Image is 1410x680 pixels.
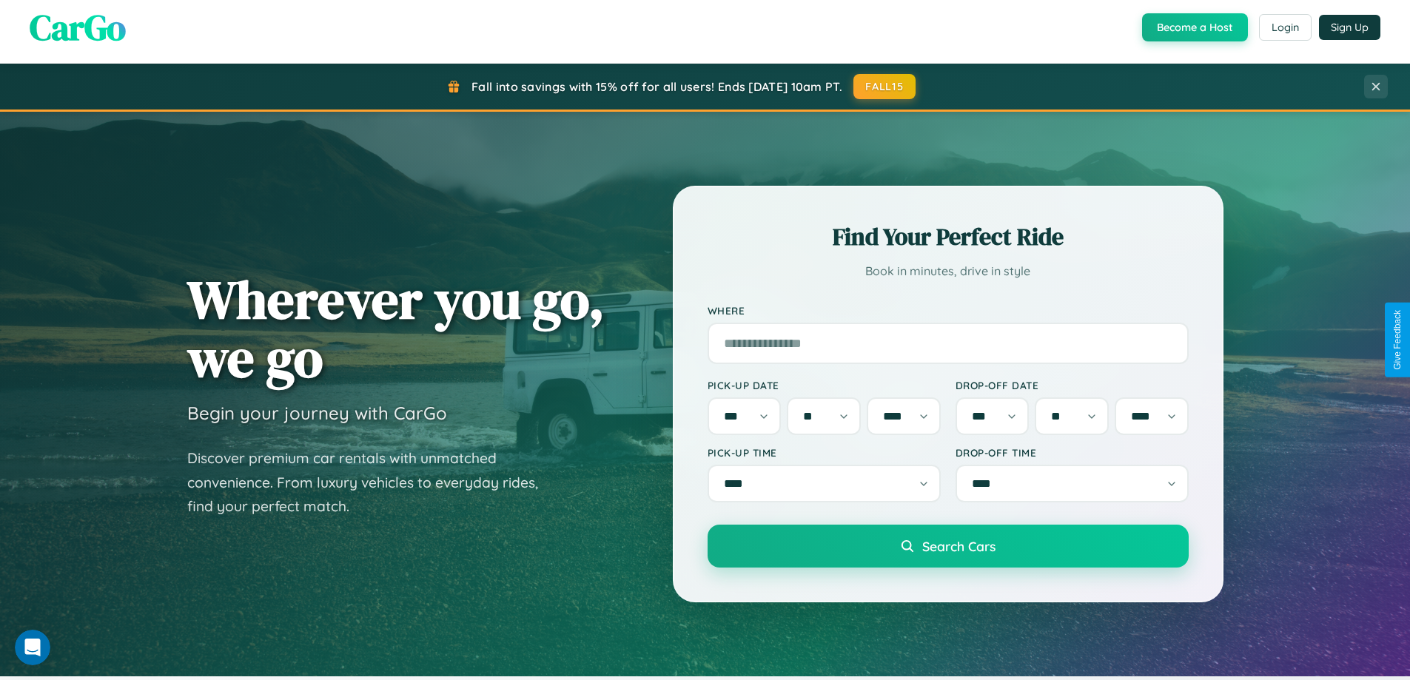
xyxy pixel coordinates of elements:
button: Sign Up [1319,15,1380,40]
label: Pick-up Time [708,446,941,459]
span: CarGo [30,3,126,52]
h3: Begin your journey with CarGo [187,402,447,424]
p: Discover premium car rentals with unmatched convenience. From luxury vehicles to everyday rides, ... [187,446,557,519]
button: Become a Host [1142,13,1248,41]
span: Search Cars [922,538,996,554]
button: FALL15 [853,74,916,99]
iframe: Intercom live chat [15,630,50,665]
h1: Wherever you go, we go [187,270,605,387]
button: Search Cars [708,525,1189,568]
h2: Find Your Perfect Ride [708,221,1189,253]
label: Pick-up Date [708,379,941,391]
p: Book in minutes, drive in style [708,260,1189,282]
label: Drop-off Date [956,379,1189,391]
label: Where [708,304,1189,317]
label: Drop-off Time [956,446,1189,459]
button: Login [1259,14,1312,41]
div: Give Feedback [1392,310,1403,370]
span: Fall into savings with 15% off for all users! Ends [DATE] 10am PT. [471,79,842,94]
